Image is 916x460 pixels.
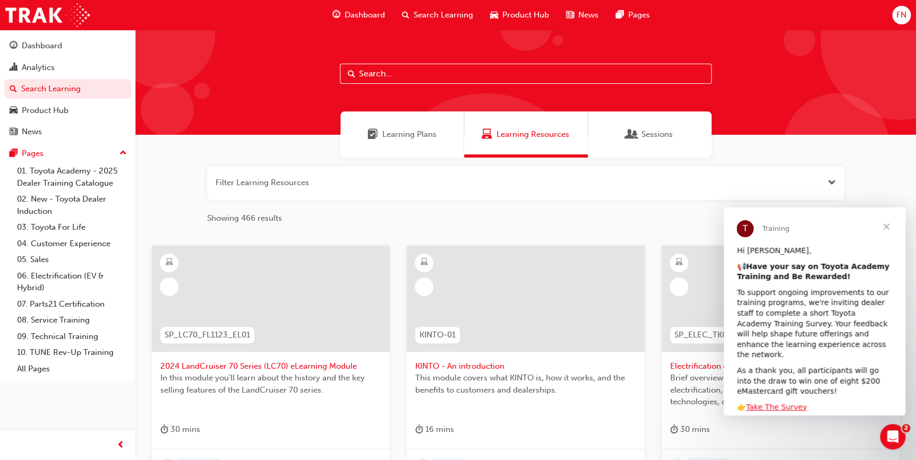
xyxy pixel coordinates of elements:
span: Learning Plans [367,128,378,141]
span: Dashboard [345,9,385,21]
div: News [22,126,42,138]
span: pages-icon [10,149,18,159]
span: learningResourceType_ELEARNING-icon [166,256,173,270]
span: car-icon [10,106,18,116]
span: 2 [902,424,910,432]
a: Dashboard [4,36,131,56]
iframe: Intercom live chat [880,424,905,449]
span: learningResourceType_ELEARNING-icon [421,256,428,270]
span: guage-icon [332,8,340,22]
a: 09. Technical Training [13,328,131,345]
a: 07. Parts21 Certification [13,296,131,313]
div: Dashboard [22,40,62,52]
span: In this module you'll learn about the history and the key selling features of the LandCruiser 70 ... [160,372,381,396]
button: Open the filter [828,177,836,189]
img: Trak [5,3,90,27]
span: News [578,9,598,21]
button: FN [892,6,911,24]
a: 01. Toyota Academy - 2025 Dealer Training Catalogue [13,163,131,191]
span: duration-icon [670,423,678,436]
span: Sessions [641,128,673,141]
a: Learning PlansLearning Plans [340,111,464,158]
div: Pages [22,147,44,160]
span: duration-icon [415,423,423,436]
a: guage-iconDashboard [324,4,393,26]
div: Analytics [22,62,55,74]
span: Learning Resources [482,128,492,141]
button: Pages [4,144,131,163]
span: Pages [628,9,649,21]
span: guage-icon [10,41,18,51]
iframe: Intercom live chat message [724,207,905,415]
a: 05. Sales [13,251,131,268]
span: Learning Resources [496,128,569,141]
span: SP_ELEC_TK0321_EL [674,329,754,341]
span: Sessions [627,128,637,141]
a: All Pages [13,361,131,377]
a: news-iconNews [558,4,607,26]
span: up-icon [119,146,127,160]
a: Product Hub [4,101,131,120]
div: Product Hub [22,105,69,117]
a: 04. Customer Experience [13,236,131,252]
a: search-iconSearch Learning [393,4,482,26]
div: 16 mins [415,423,454,436]
a: car-iconProduct Hub [482,4,558,26]
span: FN [896,9,906,21]
span: Learning Plans [382,128,436,141]
span: SP_LC70_FL1123_EL01 [165,329,250,341]
span: search-icon [402,8,409,22]
a: SessionsSessions [588,111,712,158]
span: learningResourceType_ELEARNING-icon [675,256,683,270]
span: news-icon [10,127,18,137]
span: Search [348,68,355,80]
div: 30 mins [160,423,200,436]
span: Showing 466 results [207,212,282,224]
span: chart-icon [10,63,18,73]
span: prev-icon [117,439,125,452]
a: News [4,122,131,142]
input: Search... [340,64,712,84]
span: car-icon [490,8,498,22]
span: This module covers what KINTO is, how it works, and the benefits to customers and dealerships. [415,372,636,396]
span: 2024 LandCruiser 70 Series (LC70) eLearning Module [160,360,381,372]
span: Product Hub [502,9,549,21]
a: Learning ResourcesLearning Resources [464,111,588,158]
span: KINTO-01 [420,329,456,341]
span: Brief overview of Toyota’s thinking way and approach on electrification, introduction of [DATE] e... [670,372,891,408]
div: 30 mins [670,423,710,436]
span: Electrification e-Learning module [670,360,891,372]
a: Search Learning [4,79,131,99]
a: 03. Toyota For Life [13,219,131,236]
span: news-icon [566,8,574,22]
a: Analytics [4,58,131,77]
span: search-icon [10,84,17,94]
span: pages-icon [615,8,623,22]
span: duration-icon [160,423,168,436]
a: 10. TUNE Rev-Up Training [13,344,131,361]
span: KINTO - An introduction [415,360,636,372]
button: DashboardAnalyticsSearch LearningProduct HubNews [4,34,131,144]
a: 06. Electrification (EV & Hybrid) [13,268,131,296]
a: 08. Service Training [13,312,131,328]
a: 02. New - Toyota Dealer Induction [13,191,131,219]
a: pages-iconPages [607,4,658,26]
span: Search Learning [414,9,473,21]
